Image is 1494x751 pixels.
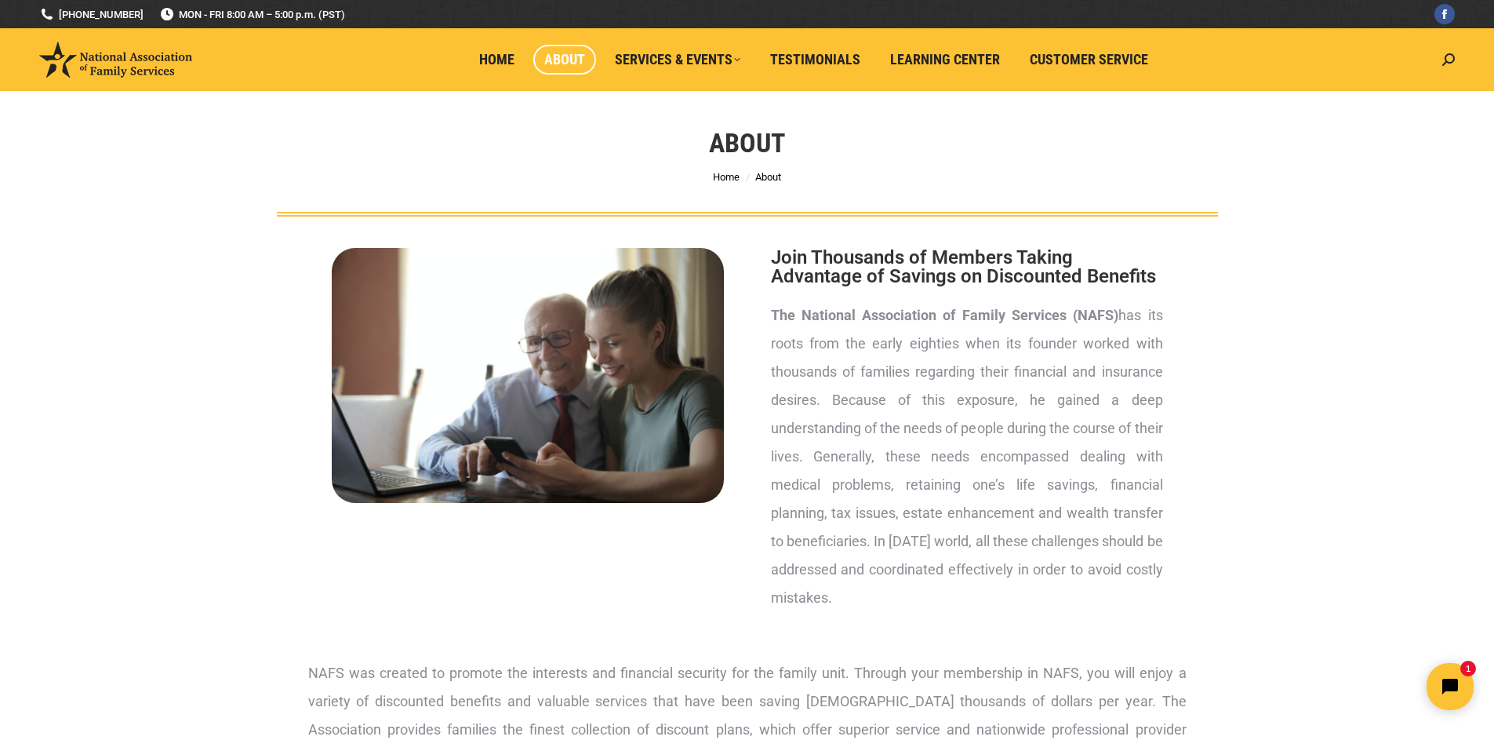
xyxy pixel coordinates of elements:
[1019,45,1159,75] a: Customer Service
[771,248,1163,286] h2: Join Thousands of Members Taking Advantage of Savings on Discounted Benefits
[533,45,596,75] a: About
[759,45,871,75] a: Testimonials
[770,51,860,68] span: Testimonials
[771,301,1163,612] p: has its roots from the early eighties when its founder worked with thousands of families regardin...
[890,51,1000,68] span: Learning Center
[39,42,192,78] img: National Association of Family Services
[879,45,1011,75] a: Learning Center
[771,307,1119,323] strong: The National Association of Family Services (NAFS)
[159,7,345,22] span: MON - FRI 8:00 AM – 5:00 p.m. (PST)
[615,51,740,68] span: Services & Events
[713,171,740,183] a: Home
[39,7,144,22] a: [PHONE_NUMBER]
[709,126,785,160] h1: About
[479,51,514,68] span: Home
[468,45,525,75] a: Home
[1030,51,1148,68] span: Customer Service
[544,51,585,68] span: About
[332,248,724,503] img: About National Association of Family Services
[755,171,781,183] span: About
[1434,4,1455,24] a: Facebook page opens in new window
[1217,650,1487,724] iframe: Tidio Chat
